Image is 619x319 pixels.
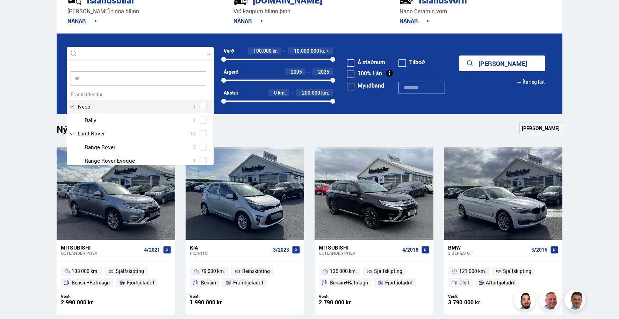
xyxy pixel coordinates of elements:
div: 1.990.000 kr. [190,299,245,305]
div: Mitsubishi [61,244,141,251]
span: 2025 [318,68,329,75]
div: 3.790.000 kr. [448,299,503,305]
p: Við kaupum bílinn þinn [233,7,386,15]
a: NÁNAR [233,17,263,25]
span: Sjálfskipting [503,267,531,275]
span: Sjálfskipting [374,267,402,275]
span: 3/2023 [273,247,289,253]
span: 2 [193,142,196,152]
div: Outlander PHEV [61,251,141,255]
span: Bensín+Rafmagn [72,279,110,287]
span: 136 000 km. [330,267,357,275]
span: 138 000 km. [72,267,99,275]
span: Land Rover [78,128,105,139]
a: NÁNAR [400,17,429,25]
span: 13 [190,128,196,139]
p: [PERSON_NAME] finna bílinn [67,7,219,15]
span: Dísil [459,279,469,287]
button: [PERSON_NAME] [459,55,545,71]
a: NÁNAR [67,17,97,25]
span: Sjálfskipting [116,267,144,275]
span: + [326,48,329,54]
span: 1 [193,115,196,125]
div: BMW [448,244,528,251]
p: Nano Ceramic vörn [400,7,552,15]
div: Mitsubishi [319,244,399,251]
div: Verð: [319,294,374,299]
div: 2.990.000 kr. [61,299,116,305]
span: 4/2018 [402,247,418,253]
span: Iveco [78,102,91,112]
div: Picanto [190,251,270,255]
img: FbJEzSuNWCJXmdc-.webp [566,291,586,312]
div: Verð: [448,294,503,299]
span: 0 [274,89,277,96]
span: Fjórhjóladrif [385,279,413,287]
a: BMW 3 series GT 5/2016 121 000 km. Sjálfskipting Dísil Afturhjóladrif Verð: 3.790.000 kr. [444,240,562,314]
img: siFngHWaQ9KaOqBr.png [540,291,561,312]
span: 1 [193,102,196,112]
label: Tilboð [398,59,425,65]
span: Afturhjóladrif [486,279,516,287]
a: [PERSON_NAME] [519,122,562,134]
label: Á staðnum [347,59,385,65]
span: 79 000 km. [201,267,225,275]
span: 200.000 [302,89,320,96]
span: km. [321,90,329,96]
label: Myndband [347,83,384,88]
span: kr. [273,48,278,54]
span: 1 [193,156,196,166]
span: kr. [320,48,325,54]
span: 4/2021 [144,247,160,253]
span: Fjórhjóladrif [127,279,154,287]
a: Mitsubishi Outlander PHEV 4/2021 138 000 km. Sjálfskipting Bensín+Rafmagn Fjórhjóladrif Verð: 2.9... [57,240,175,314]
div: 2.790.000 kr. [319,299,374,305]
span: 121 000 km. [459,267,486,275]
div: 3 series GT [448,251,528,255]
span: 5/2016 [531,247,547,253]
span: 10.000.000 [294,47,319,54]
span: Framhjóladrif [233,279,264,287]
span: 2005 [291,68,302,75]
span: km. [278,90,286,96]
div: Verð: [61,294,116,299]
span: 100.000 [253,47,272,54]
div: Verð: [190,294,245,299]
a: Mitsubishi Outlander PHEV 4/2018 136 000 km. Sjálfskipting Bensín+Rafmagn Fjórhjóladrif Verð: 2.7... [315,240,433,314]
div: Verð [224,48,234,54]
span: Bensín+Rafmagn [330,279,368,287]
h1: Nýtt á skrá [57,124,113,139]
div: Akstur [224,90,238,96]
button: Open LiveChat chat widget [6,3,27,24]
span: Beinskipting [242,267,270,275]
div: Árgerð [224,69,238,75]
div: Kia [190,244,270,251]
img: nhp88E3Fdnt1Opn2.png [515,291,536,312]
div: Outlander PHEV [319,251,399,255]
a: Kia Picanto 3/2023 79 000 km. Beinskipting Bensín Framhjóladrif Verð: 1.990.000 kr. [186,240,304,314]
label: 100% Lán [347,71,382,76]
span: Bensín [201,279,216,287]
button: Ítarleg leit [517,74,545,90]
